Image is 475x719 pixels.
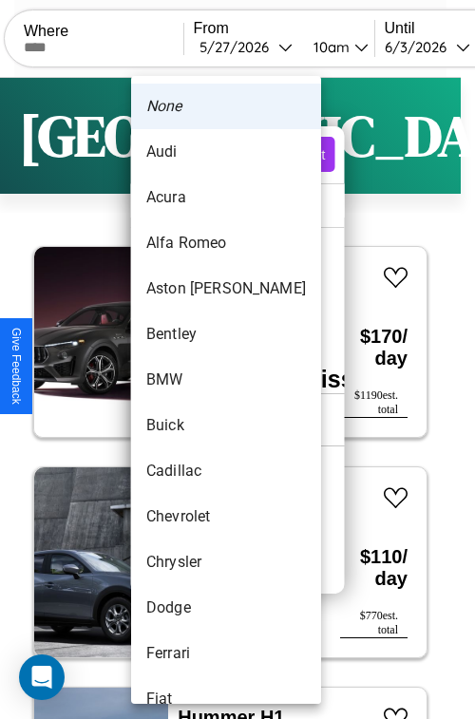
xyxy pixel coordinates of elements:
[131,631,321,676] li: Ferrari
[131,175,321,220] li: Acura
[19,654,65,700] div: Open Intercom Messenger
[131,539,321,585] li: Chrysler
[131,129,321,175] li: Audi
[131,220,321,266] li: Alfa Romeo
[131,585,321,631] li: Dodge
[9,328,23,405] div: Give Feedback
[131,312,321,357] li: Bentley
[131,494,321,539] li: Chevrolet
[146,95,182,118] em: None
[131,266,321,312] li: Aston [PERSON_NAME]
[131,357,321,403] li: BMW
[131,403,321,448] li: Buick
[131,448,321,494] li: Cadillac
